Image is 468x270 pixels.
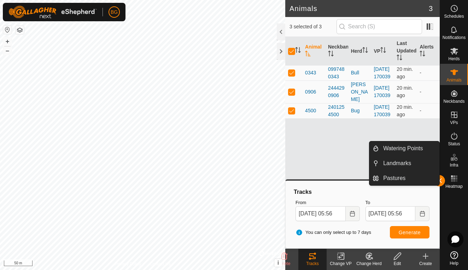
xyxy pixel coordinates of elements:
[371,37,394,66] th: VP
[440,248,468,268] a: Help
[417,103,440,118] td: -
[448,142,460,146] span: Status
[305,52,311,57] p-sorticon: Activate to sort
[383,260,411,267] div: Edit
[3,26,12,34] button: Reset Map
[448,57,460,61] span: Herds
[351,81,368,103] div: [PERSON_NAME]
[277,260,279,266] span: i
[380,48,386,54] p-sorticon: Activate to sort
[327,260,355,267] div: Change VP
[351,107,368,114] div: Bug
[295,48,301,54] p-sorticon: Activate to sort
[450,120,458,125] span: VPs
[369,156,439,170] li: Landmarks
[369,171,439,185] li: Pastures
[450,261,458,265] span: Help
[390,226,429,238] button: Generate
[365,199,429,206] label: To
[328,66,345,80] div: 0997480343
[397,104,413,117] span: Aug 17, 2025, 5:37 AM
[8,6,97,18] img: Gallagher Logo
[296,199,359,206] label: From
[383,159,411,168] span: Landmarks
[115,261,141,267] a: Privacy Policy
[399,230,421,235] span: Generate
[305,88,316,96] span: 0906
[3,37,12,46] button: +
[289,23,337,30] span: 3 selected of 3
[374,66,391,79] a: [DATE] 170039
[383,144,423,153] span: Watering Points
[351,69,368,77] div: Bull
[328,84,345,99] div: 2444290906
[325,37,348,66] th: Neckband
[274,259,282,267] button: i
[150,261,170,267] a: Contact Us
[450,163,458,167] span: Infra
[296,229,371,236] span: You can only select up to 7 days
[417,37,440,66] th: Alerts
[337,19,422,34] input: Search (S)
[397,66,413,79] span: Aug 17, 2025, 5:37 AM
[302,37,325,66] th: Animal
[328,103,345,118] div: 2401254500
[445,184,463,189] span: Heatmap
[298,260,327,267] div: Tracks
[420,52,425,57] p-sorticon: Activate to sort
[346,206,360,221] button: Choose Date
[446,78,462,82] span: Animals
[429,3,433,14] span: 3
[383,174,405,182] span: Pastures
[3,46,12,55] button: –
[443,35,466,40] span: Notifications
[443,99,464,103] span: Neckbands
[293,188,432,196] div: Tracks
[374,104,391,117] a: [DATE] 170039
[362,48,368,54] p-sorticon: Activate to sort
[411,260,440,267] div: Create
[355,260,383,267] div: Change Herd
[397,85,413,98] span: Aug 17, 2025, 5:37 AM
[16,26,24,34] button: Map Layers
[415,206,429,221] button: Choose Date
[444,14,464,18] span: Schedules
[397,56,402,61] p-sorticon: Activate to sort
[379,171,439,185] a: Pastures
[289,4,429,13] h2: Animals
[328,52,334,57] p-sorticon: Activate to sort
[348,37,371,66] th: Herd
[417,65,440,80] td: -
[394,37,417,66] th: Last Updated
[379,141,439,156] a: Watering Points
[305,107,316,114] span: 4500
[417,80,440,103] td: -
[374,85,391,98] a: [DATE] 170039
[379,156,439,170] a: Landmarks
[111,9,118,16] span: BG
[369,141,439,156] li: Watering Points
[305,69,316,77] span: 0343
